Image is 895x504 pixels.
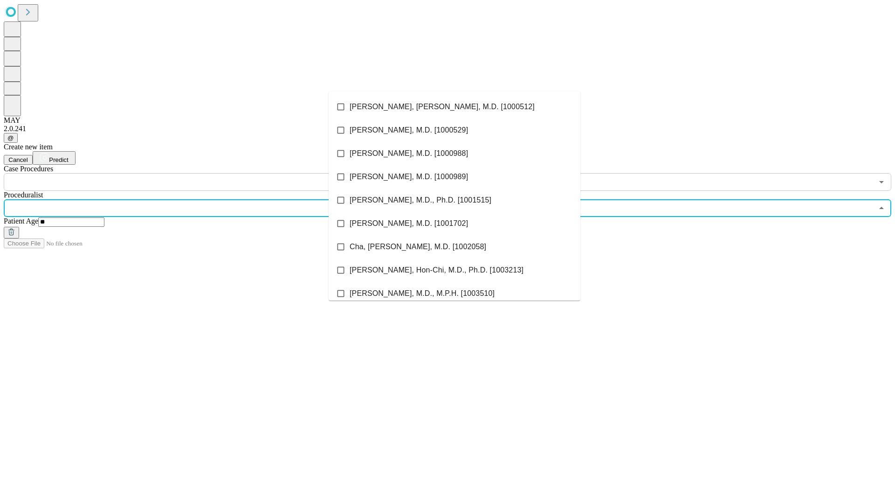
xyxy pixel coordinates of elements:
[4,133,18,143] button: @
[350,101,535,112] span: [PERSON_NAME], [PERSON_NAME], M.D. [1000512]
[350,148,468,159] span: [PERSON_NAME], M.D. [1000988]
[875,175,888,189] button: Open
[350,241,486,252] span: Cha, [PERSON_NAME], M.D. [1002058]
[49,156,68,163] span: Predict
[350,218,468,229] span: [PERSON_NAME], M.D. [1001702]
[4,165,53,173] span: Scheduled Procedure
[350,171,468,182] span: [PERSON_NAME], M.D. [1000989]
[350,125,468,136] span: [PERSON_NAME], M.D. [1000529]
[4,217,38,225] span: Patient Age
[350,265,523,276] span: [PERSON_NAME], Hon-Chi, M.D., Ph.D. [1003213]
[4,143,53,151] span: Create new item
[33,151,76,165] button: Predict
[875,202,888,215] button: Close
[350,195,491,206] span: [PERSON_NAME], M.D., Ph.D. [1001515]
[4,116,891,125] div: MAY
[4,125,891,133] div: 2.0.241
[4,191,43,199] span: Proceduralist
[8,156,28,163] span: Cancel
[7,134,14,141] span: @
[4,155,33,165] button: Cancel
[350,288,495,299] span: [PERSON_NAME], M.D., M.P.H. [1003510]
